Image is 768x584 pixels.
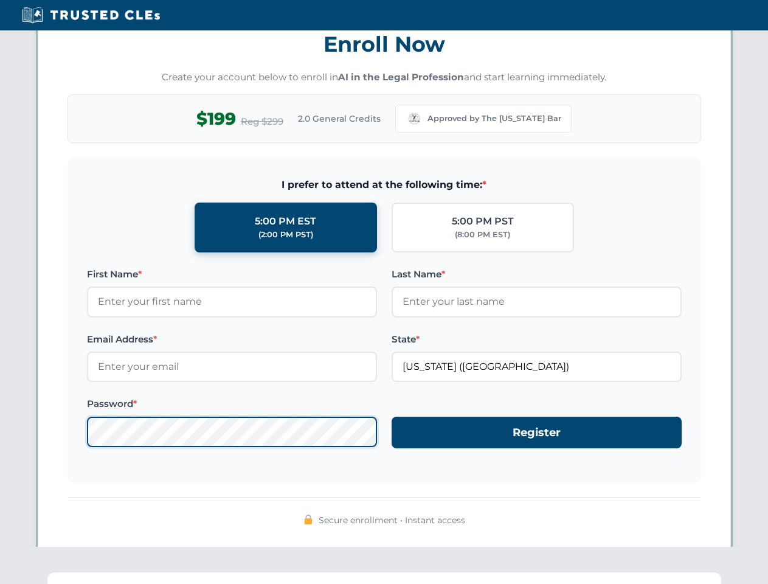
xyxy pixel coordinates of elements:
label: Last Name [392,267,682,282]
button: Register [392,417,682,449]
div: 5:00 PM PST [452,214,514,229]
img: Trusted CLEs [18,6,164,24]
span: Secure enrollment • Instant access [319,513,465,527]
img: 🔒 [303,515,313,524]
label: Email Address [87,332,377,347]
input: Enter your last name [392,287,682,317]
h3: Enroll Now [67,25,701,63]
input: Missouri (MO) [392,352,682,382]
img: Missouri Bar [406,110,423,127]
input: Enter your email [87,352,377,382]
label: State [392,332,682,347]
span: $199 [196,105,236,133]
label: Password [87,397,377,411]
span: 2.0 General Credits [298,112,381,125]
div: (2:00 PM PST) [258,229,313,241]
p: Create your account below to enroll in and start learning immediately. [67,71,701,85]
span: Approved by The [US_STATE] Bar [427,113,561,125]
input: Enter your first name [87,287,377,317]
div: 5:00 PM EST [255,214,316,229]
span: I prefer to attend at the following time: [87,177,682,193]
label: First Name [87,267,377,282]
span: Reg $299 [241,114,283,129]
div: (8:00 PM EST) [455,229,510,241]
strong: AI in the Legal Profession [338,71,464,83]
